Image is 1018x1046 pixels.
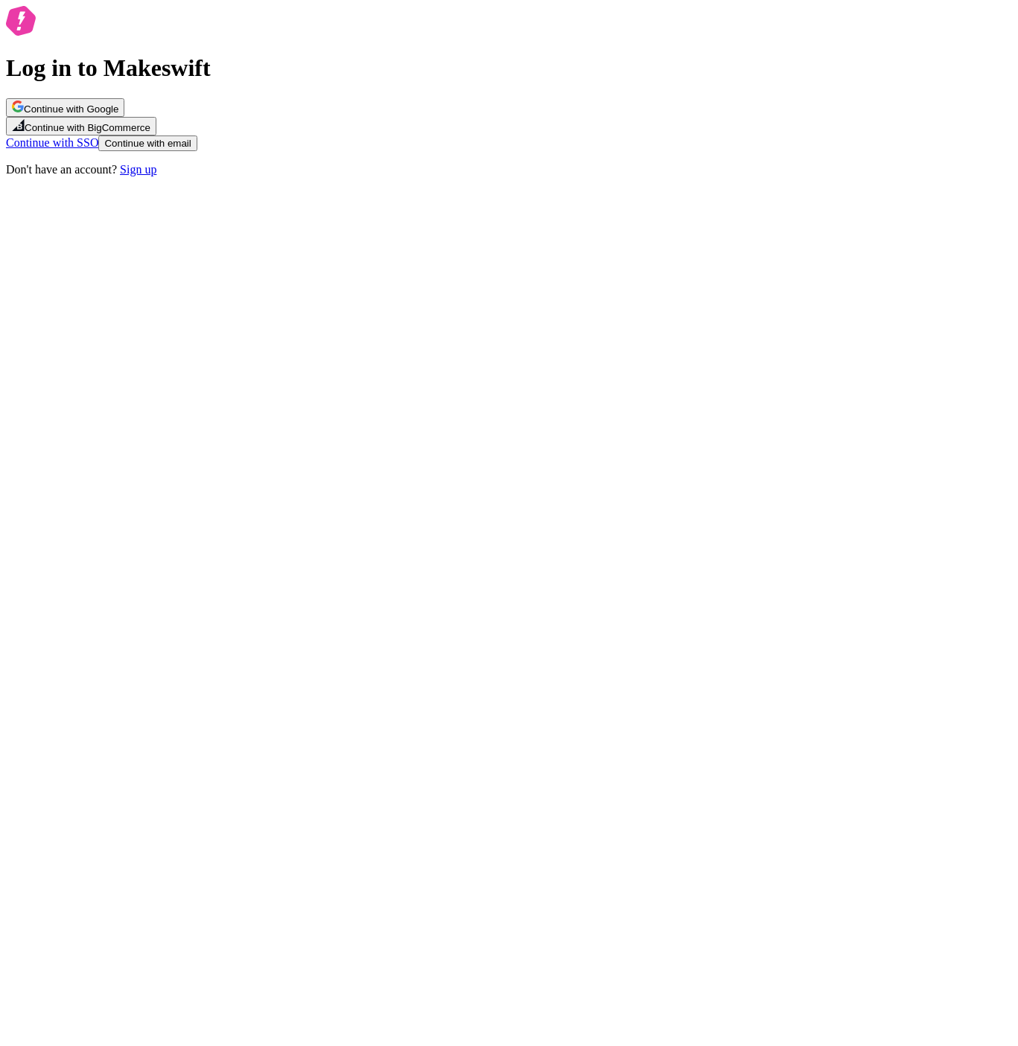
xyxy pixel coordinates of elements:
[6,163,1012,176] p: Don't have an account?
[6,136,98,149] a: Continue with SSO
[24,103,118,115] span: Continue with Google
[25,122,150,133] span: Continue with BigCommerce
[6,98,124,117] button: Continue with Google
[120,163,156,176] a: Sign up
[104,138,191,149] span: Continue with email
[6,117,156,135] button: Continue with BigCommerce
[6,54,1012,82] h1: Log in to Makeswift
[98,135,197,151] button: Continue with email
